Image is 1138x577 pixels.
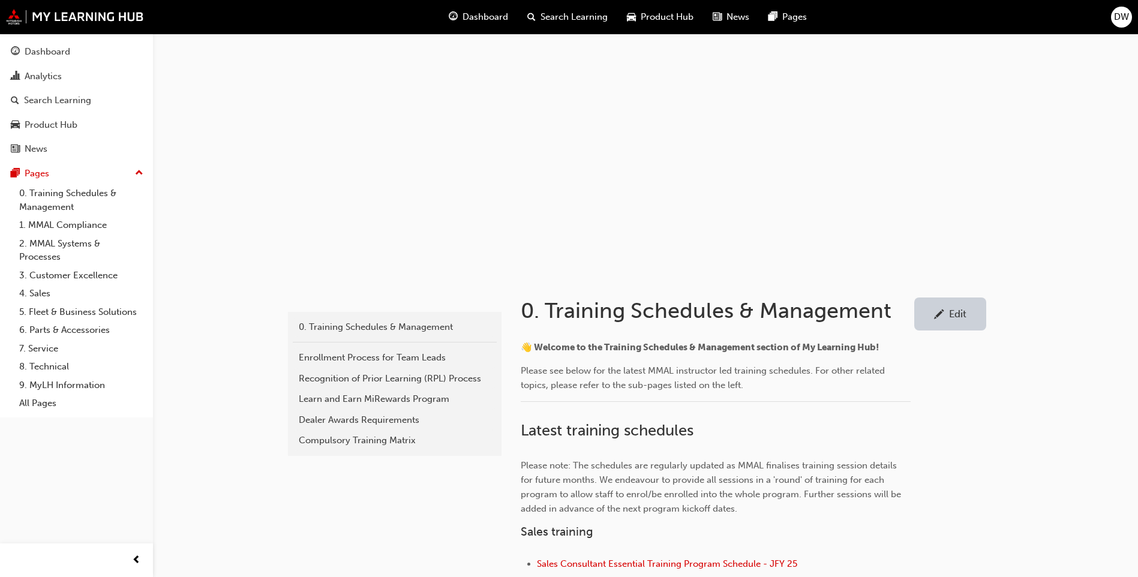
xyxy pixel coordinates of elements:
[14,394,148,413] a: All Pages
[135,166,143,181] span: up-icon
[293,368,497,389] a: Recognition of Prior Learning (RPL) Process
[949,308,966,320] div: Edit
[25,142,47,156] div: News
[617,5,703,29] a: car-iconProduct Hub
[11,71,20,82] span: chart-icon
[14,321,148,339] a: 6. Parts & Accessories
[521,365,887,390] span: Please see below for the latest MMAL instructor led training schedules. For other related topics,...
[521,342,879,353] span: 👋 Welcome to the Training Schedules & Management section of My Learning Hub!
[537,558,797,569] a: Sales Consultant Essential Training Program Schedule - JFY 25
[14,284,148,303] a: 4. Sales
[14,266,148,285] a: 3. Customer Excellence
[299,392,491,406] div: Learn and Earn MiRewards Program
[527,10,536,25] span: search-icon
[132,553,141,568] span: prev-icon
[14,303,148,321] a: 5. Fleet & Business Solutions
[914,297,986,330] a: Edit
[6,9,144,25] img: mmal
[11,169,20,179] span: pages-icon
[299,372,491,386] div: Recognition of Prior Learning (RPL) Process
[713,10,722,25] span: news-icon
[703,5,759,29] a: news-iconNews
[768,10,777,25] span: pages-icon
[5,65,148,88] a: Analytics
[11,47,20,58] span: guage-icon
[293,317,497,338] a: 0. Training Schedules & Management
[1111,7,1132,28] button: DW
[14,216,148,235] a: 1. MMAL Compliance
[293,347,497,368] a: Enrollment Process for Team Leads
[293,410,497,431] a: Dealer Awards Requirements
[726,10,749,24] span: News
[439,5,518,29] a: guage-iconDashboard
[5,163,148,185] button: Pages
[449,10,458,25] span: guage-icon
[14,339,148,358] a: 7. Service
[521,525,593,539] span: Sales training
[25,167,49,181] div: Pages
[14,184,148,216] a: 0. Training Schedules & Management
[759,5,816,29] a: pages-iconPages
[5,89,148,112] a: Search Learning
[299,320,491,334] div: 0. Training Schedules & Management
[641,10,693,24] span: Product Hub
[521,297,914,324] h1: 0. Training Schedules & Management
[934,309,944,321] span: pencil-icon
[11,95,19,106] span: search-icon
[627,10,636,25] span: car-icon
[299,413,491,427] div: Dealer Awards Requirements
[521,460,903,514] span: Please note: The schedules are regularly updated as MMAL finalises training session details for f...
[11,144,20,155] span: news-icon
[14,357,148,376] a: 8. Technical
[299,351,491,365] div: Enrollment Process for Team Leads
[11,120,20,131] span: car-icon
[5,138,148,160] a: News
[299,434,491,447] div: Compulsory Training Matrix
[25,45,70,59] div: Dashboard
[541,10,608,24] span: Search Learning
[293,389,497,410] a: Learn and Earn MiRewards Program
[293,430,497,451] a: Compulsory Training Matrix
[5,41,148,63] a: Dashboard
[25,70,62,83] div: Analytics
[14,376,148,395] a: 9. MyLH Information
[14,235,148,266] a: 2. MMAL Systems & Processes
[782,10,807,24] span: Pages
[463,10,508,24] span: Dashboard
[5,38,148,163] button: DashboardAnalyticsSearch LearningProduct HubNews
[25,118,77,132] div: Product Hub
[518,5,617,29] a: search-iconSearch Learning
[1114,10,1129,24] span: DW
[5,114,148,136] a: Product Hub
[521,421,693,440] span: Latest training schedules
[24,94,91,107] div: Search Learning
